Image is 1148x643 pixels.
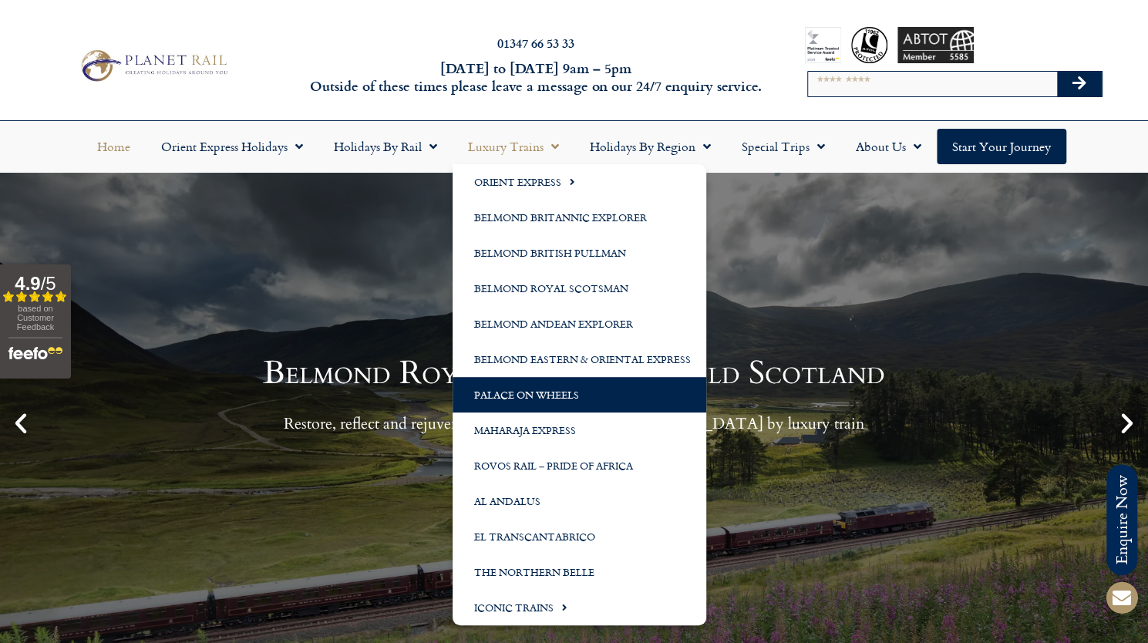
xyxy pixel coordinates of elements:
[726,129,840,164] a: Special Trips
[263,357,885,389] h1: Belmond Royal Scotsman - Wild Scotland
[8,410,34,436] div: Previous slide
[574,129,726,164] a: Holidays by Region
[453,129,574,164] a: Luxury Trains
[263,414,885,433] p: Restore, reflect and rejuvenate whilst exploring [GEOGRAPHIC_DATA] by luxury train
[453,590,706,625] a: Iconic Trains
[1057,72,1102,96] button: Search
[497,34,574,52] a: 01347 66 53 33
[453,164,706,625] ul: Luxury Trains
[82,129,146,164] a: Home
[453,519,706,554] a: El Transcantabrico
[310,59,762,96] h6: [DATE] to [DATE] 9am – 5pm Outside of these times please leave a message on our 24/7 enquiry serv...
[937,129,1066,164] a: Start your Journey
[453,164,706,200] a: Orient Express
[453,200,706,235] a: Belmond Britannic Explorer
[453,342,706,377] a: Belmond Eastern & Oriental Express
[146,129,318,164] a: Orient Express Holidays
[453,377,706,412] a: Palace on Wheels
[453,483,706,519] a: Al Andalus
[75,46,232,85] img: Planet Rail Train Holidays Logo
[453,271,706,306] a: Belmond Royal Scotsman
[453,412,706,448] a: Maharaja Express
[8,129,1140,164] nav: Menu
[840,129,937,164] a: About Us
[453,554,706,590] a: The Northern Belle
[453,235,706,271] a: Belmond British Pullman
[453,448,706,483] a: Rovos Rail – Pride of Africa
[318,129,453,164] a: Holidays by Rail
[1114,410,1140,436] div: Next slide
[453,306,706,342] a: Belmond Andean Explorer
